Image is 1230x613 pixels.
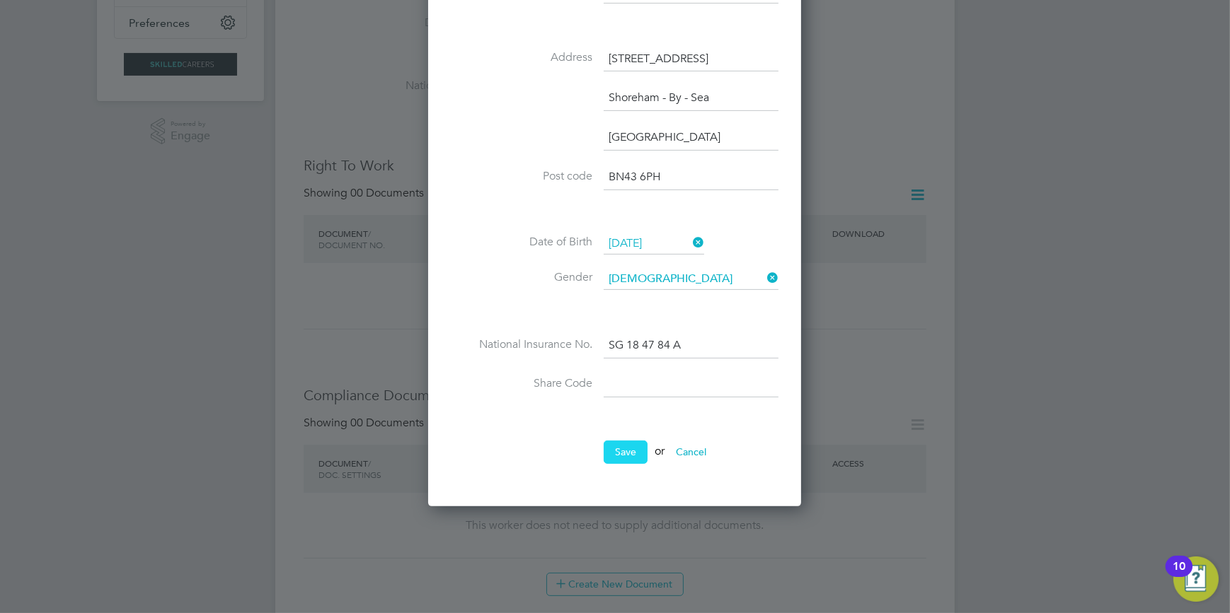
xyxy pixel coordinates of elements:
[451,337,592,352] label: National Insurance No.
[1173,556,1219,602] button: Open Resource Center, 10 new notifications
[604,269,778,290] input: Select one
[451,440,778,477] li: or
[604,233,704,255] input: Select one
[604,47,778,72] input: Address line 1
[604,86,778,111] input: Address line 2
[451,169,592,184] label: Post code
[604,440,648,463] button: Save
[1173,566,1185,585] div: 10
[451,235,592,250] label: Date of Birth
[451,270,592,285] label: Gender
[451,50,592,65] label: Address
[451,376,592,391] label: Share Code
[665,440,718,463] button: Cancel
[604,125,778,151] input: Address line 3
